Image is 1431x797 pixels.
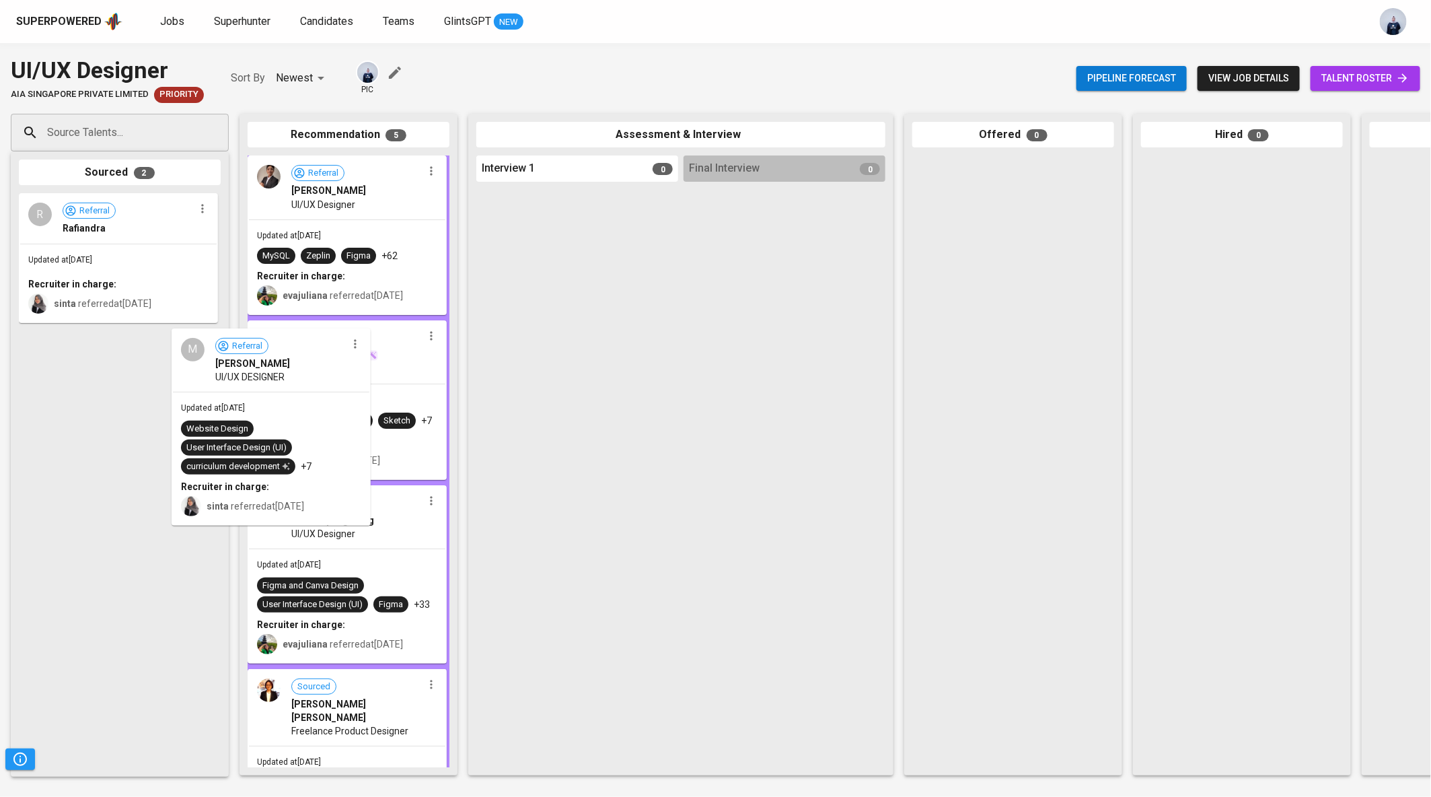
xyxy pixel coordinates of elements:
div: pic [356,61,379,96]
p: Sort By [231,70,265,86]
span: Candidates [300,15,353,28]
span: 0 [1027,129,1048,141]
span: Teams [383,15,414,28]
a: talent roster [1311,66,1420,91]
span: Final Interview [689,161,760,176]
span: 0 [1248,129,1269,141]
span: talent roster [1321,70,1409,87]
span: GlintsGPT [444,15,491,28]
img: annisa@glints.com [357,62,378,83]
span: 5 [386,129,406,141]
a: Superhunter [214,13,273,30]
div: Superpowered [16,14,102,30]
div: Offered [912,122,1114,148]
div: New Job received from Demand Team [154,87,204,103]
a: Candidates [300,13,356,30]
img: annisa@glints.com [1380,8,1407,35]
div: Recommendation [248,122,449,148]
span: 0 [860,163,880,175]
a: Teams [383,13,417,30]
span: 2 [134,167,155,179]
span: 0 [653,163,673,175]
a: GlintsGPT NEW [444,13,523,30]
button: Pipeline forecast [1076,66,1187,91]
span: Superhunter [214,15,270,28]
div: Assessment & Interview [476,122,885,148]
button: Pipeline Triggers [5,749,35,770]
div: UI/UX Designer [11,54,204,87]
span: view job details [1208,70,1289,87]
span: Priority [154,88,204,101]
p: Newest [276,70,313,86]
span: Jobs [160,15,184,28]
span: AIA Singapore Private Limited [11,88,149,101]
button: view job details [1198,66,1300,91]
div: Newest [276,66,329,91]
span: Interview 1 [482,161,535,176]
div: Hired [1141,122,1343,148]
div: Sourced [19,160,221,186]
img: app logo [104,11,122,32]
a: Jobs [160,13,187,30]
a: Superpoweredapp logo [16,11,122,32]
span: Pipeline forecast [1087,70,1176,87]
button: Open [221,131,224,134]
span: NEW [494,15,523,29]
